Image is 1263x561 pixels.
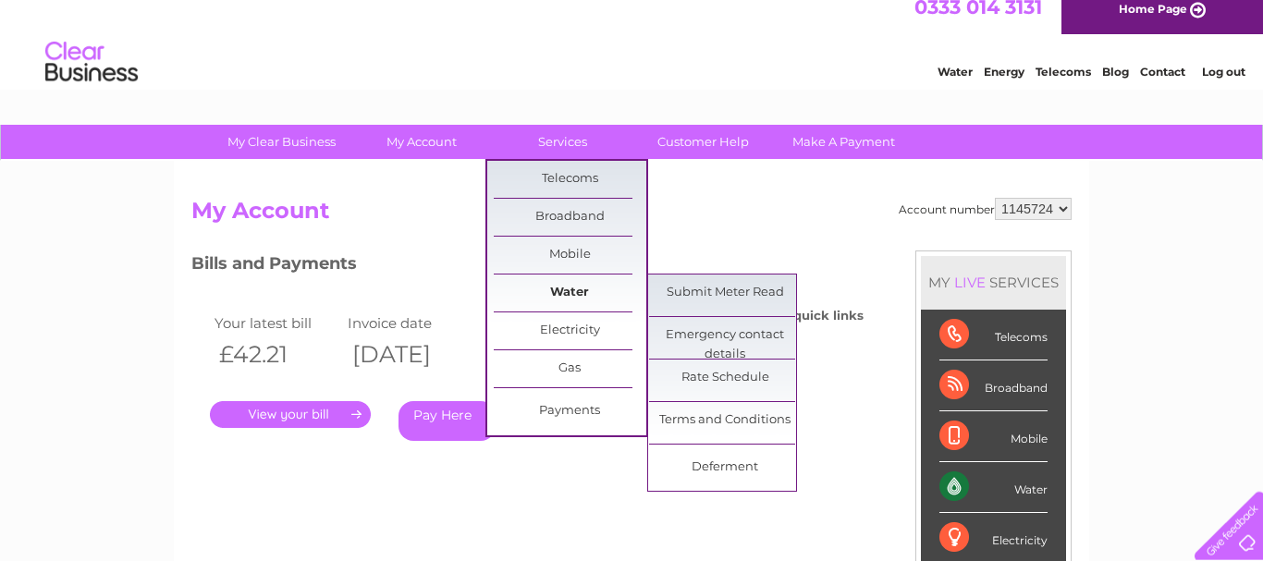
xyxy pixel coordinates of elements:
[899,198,1072,220] div: Account number
[346,125,498,159] a: My Account
[921,256,1066,309] div: MY SERVICES
[914,9,1042,32] a: 0333 014 3131
[939,462,1048,513] div: Water
[494,393,646,430] a: Payments
[343,335,476,373] th: [DATE]
[1140,79,1185,92] a: Contact
[1202,79,1245,92] a: Log out
[627,125,779,159] a: Customer Help
[649,317,802,354] a: Emergency contact details
[494,161,646,198] a: Telecoms
[191,250,864,283] h3: Bills and Payments
[494,274,646,311] a: Water
[649,274,802,311] a: Submit Meter Read
[191,198,1072,233] h2: My Account
[494,312,646,349] a: Electricity
[196,10,1070,90] div: Clear Business is a trading name of Verastar Limited (registered in [GEOGRAPHIC_DATA] No. 3667643...
[494,350,646,387] a: Gas
[1036,79,1091,92] a: Telecoms
[1102,79,1129,92] a: Blog
[399,401,496,441] a: Pay Here
[205,125,358,159] a: My Clear Business
[767,125,920,159] a: Make A Payment
[44,48,139,104] img: logo.png
[210,335,343,373] th: £42.21
[494,199,646,236] a: Broadband
[938,79,973,92] a: Water
[210,311,343,335] td: Your latest bill
[649,402,802,439] a: Terms and Conditions
[939,360,1048,411] div: Broadband
[343,311,476,335] td: Invoice date
[984,79,1024,92] a: Energy
[950,274,989,291] div: LIVE
[494,237,646,274] a: Mobile
[649,360,802,396] a: Rate Schedule
[649,449,802,486] a: Deferment
[486,125,639,159] a: Services
[939,310,1048,360] div: Telecoms
[210,401,371,428] a: .
[939,411,1048,462] div: Mobile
